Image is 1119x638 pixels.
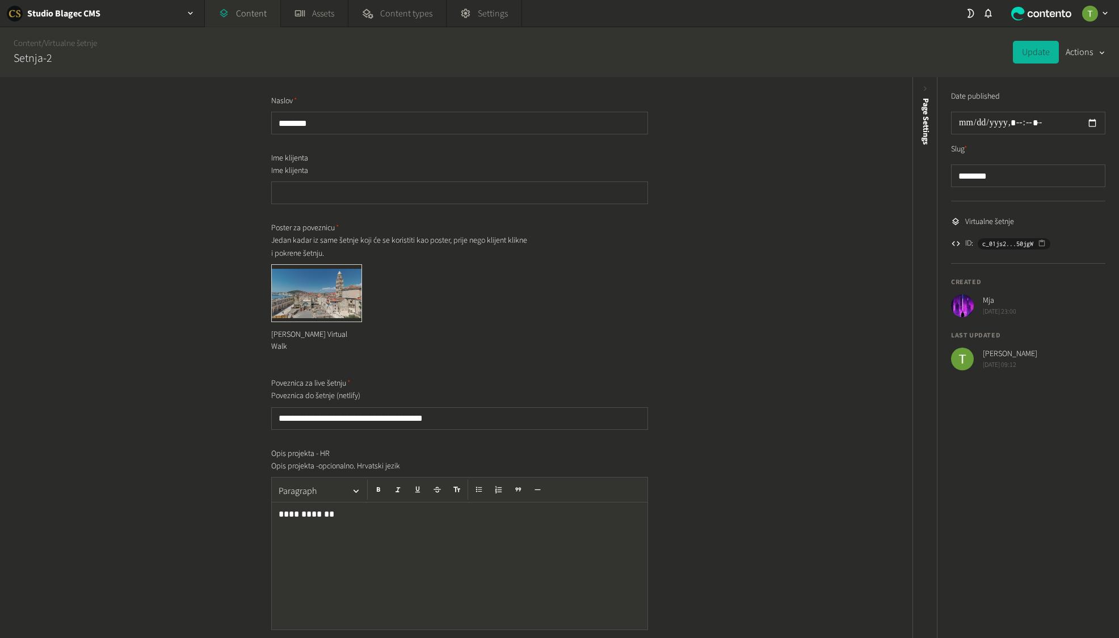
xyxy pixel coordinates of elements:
span: [DATE] 09:12 [983,360,1037,370]
button: Actions [1066,41,1105,64]
span: Content types [380,7,432,20]
span: Page Settings [920,98,932,145]
h4: Last updated [951,331,1105,341]
label: Slug [951,143,967,155]
span: Virtualne šetnje [965,216,1014,228]
button: Paragraph [274,480,365,502]
h2: Setnja-2 [14,50,52,67]
p: Poveznica do šetnje (netlify) [271,390,529,402]
span: Poveznica za live šetnju [271,378,351,390]
a: Content [14,37,41,49]
img: Studio Blagec CMS [7,6,23,22]
span: / [41,37,44,49]
span: [DATE] 23:00 [983,307,1016,317]
h4: Created [951,277,1105,288]
span: Poster za poveznicu [271,222,339,234]
span: ID: [965,238,973,250]
span: c_01js2...50jgW [982,239,1033,249]
span: [PERSON_NAME] [983,348,1037,360]
span: Ime klijenta [271,153,308,164]
span: Naslov [271,95,297,107]
span: Opis projekta - HR [271,448,330,460]
img: Tihana Blagec [1082,6,1098,22]
h2: Studio Blagec CMS [27,7,100,20]
img: Tihana Blagec [951,348,974,370]
button: c_01js2...50jgW [978,238,1050,250]
button: Update [1013,41,1059,64]
label: Date published [951,91,1000,103]
img: Mja [951,294,974,317]
span: Mja [983,295,1016,307]
div: [PERSON_NAME] Virtual Walk [271,322,362,360]
span: Settings [478,7,508,20]
p: Jedan kadar iz same šetnje koji će se koristiti kao poster, prije nego klijent klikne i pokrene š... [271,234,529,260]
img: Imperatore Virtual Walk [272,265,361,322]
p: Opis projekta -opcionalno. Hrvatski jezik [271,460,529,472]
p: Ime klijenta [271,164,529,177]
a: Virtualne šetnje [44,37,97,49]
